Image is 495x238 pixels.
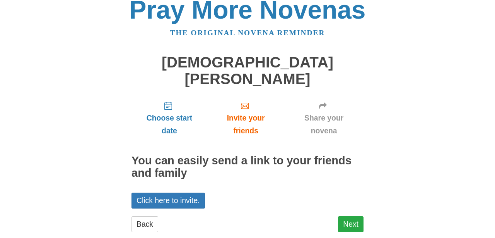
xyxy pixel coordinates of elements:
[131,95,207,141] a: Choose start date
[131,54,364,87] h1: [DEMOGRAPHIC_DATA][PERSON_NAME]
[207,95,284,141] a: Invite your friends
[284,95,364,141] a: Share your novena
[131,155,364,179] h2: You can easily send a link to your friends and family
[215,112,277,137] span: Invite your friends
[292,112,356,137] span: Share your novena
[131,193,205,209] a: Click here to invite.
[170,29,325,37] a: The original novena reminder
[338,216,364,232] a: Next
[139,112,200,137] span: Choose start date
[131,216,158,232] a: Back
